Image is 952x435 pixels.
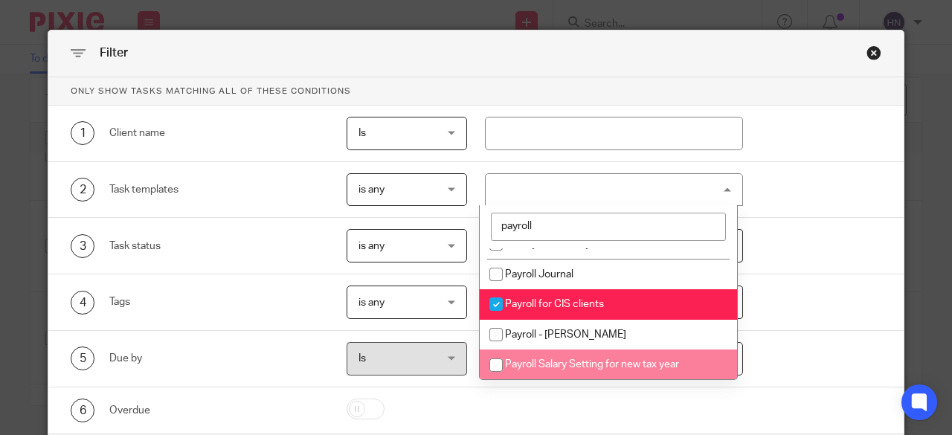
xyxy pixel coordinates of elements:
[109,239,329,254] div: Task status
[491,213,726,241] input: Search options...
[109,403,329,418] div: Overdue
[358,353,366,364] span: Is
[71,291,94,315] div: 4
[358,184,385,195] span: is any
[358,241,385,251] span: is any
[505,299,604,309] span: Payroll for CIS clients
[48,77,904,106] p: Only show tasks matching all of these conditions
[358,128,366,138] span: Is
[505,269,573,280] span: Payroll Journal
[109,126,329,141] div: Client name
[358,297,385,308] span: is any
[100,47,128,59] span: Filter
[71,121,94,145] div: 1
[505,329,626,340] span: Payroll - [PERSON_NAME]
[505,359,679,370] span: Payroll Salary Setting for new tax year
[109,182,329,197] div: Task templates
[71,399,94,422] div: 6
[109,294,329,309] div: Tags
[109,351,329,366] div: Due by
[71,178,94,202] div: 2
[71,347,94,370] div: 5
[866,45,881,60] div: Close this dialog window
[71,234,94,258] div: 3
